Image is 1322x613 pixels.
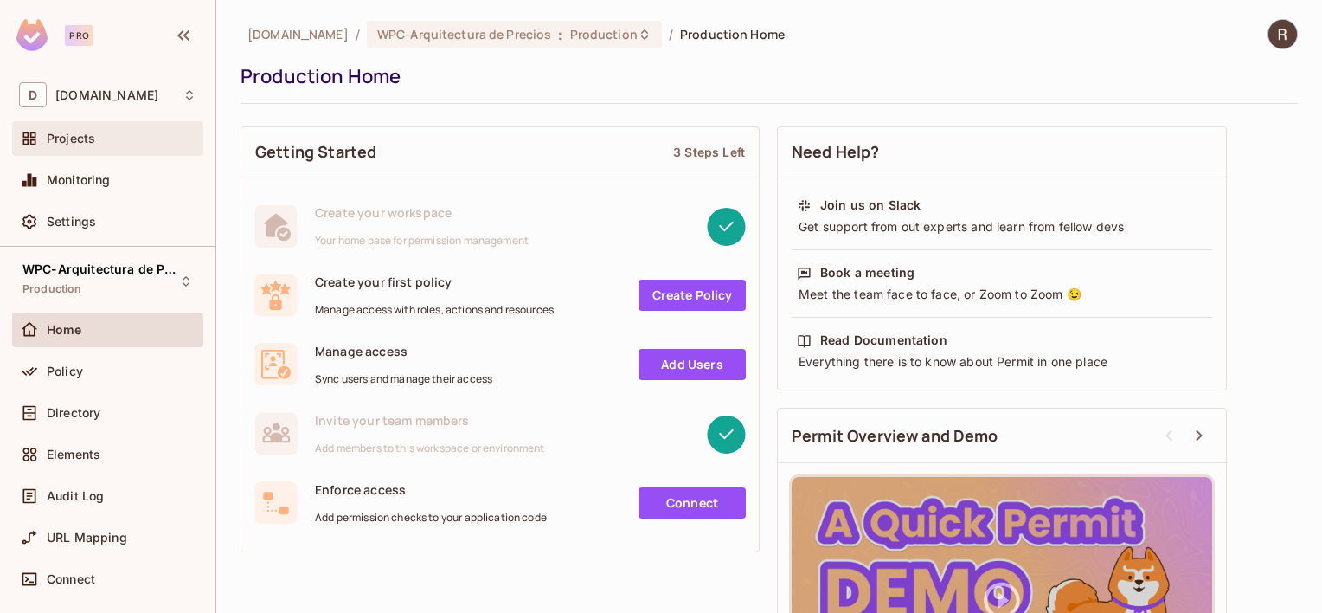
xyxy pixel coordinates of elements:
li: / [356,26,360,42]
div: Book a meeting [820,264,914,281]
div: Get support from out experts and learn from fellow devs [797,218,1207,236]
span: URL Mapping [47,531,127,545]
span: Workspace: deacero.com [55,88,158,102]
div: Production Home [241,63,1289,89]
span: Connect [47,572,95,586]
span: Getting Started [255,141,376,163]
span: Projects [47,132,95,145]
span: Audit Log [47,489,104,503]
span: Sync users and manage their access [315,372,492,386]
span: the active workspace [247,26,349,42]
span: Directory [47,406,100,420]
span: Manage access [315,343,492,359]
span: Settings [47,215,96,229]
span: Production [570,26,638,42]
div: 3 Steps Left [673,144,745,160]
a: Create Policy [639,280,746,311]
span: Invite your team members [315,412,545,429]
div: Pro [65,25,93,46]
span: Permit Overview and Demo [792,425,998,447]
span: Add members to this workspace or environment [315,442,545,455]
span: Create your first policy [315,274,554,290]
span: Monitoring [47,173,111,187]
div: Meet the team face to face, or Zoom to Zoom 😉 [797,286,1207,303]
span: Home [47,323,82,337]
div: Everything there is to know about Permit in one place [797,353,1207,371]
span: Production [22,282,82,296]
span: : [557,28,563,42]
a: Connect [639,487,746,519]
span: Your home base for permission management [315,234,529,248]
div: Join us on Slack [820,197,921,214]
img: ROMAN VAZQUEZ MACIAS [1268,20,1297,48]
span: WPC-Arquitectura de Precios [377,26,552,42]
a: Add Users [639,349,746,380]
li: / [669,26,673,42]
span: Elements [47,448,100,461]
img: SReyMgAAAABJRU5ErkJggg== [16,19,48,51]
span: Enforce access [315,481,547,498]
span: Create your workspace [315,204,529,221]
span: Add permission checks to your application code [315,511,547,525]
span: WPC-Arquitectura de Precios [22,262,178,276]
span: D [19,82,47,107]
span: Manage access with roles, actions and resources [315,303,554,317]
span: Policy [47,365,83,378]
span: Need Help? [792,141,880,163]
span: Production Home [680,26,785,42]
div: Read Documentation [820,332,947,349]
